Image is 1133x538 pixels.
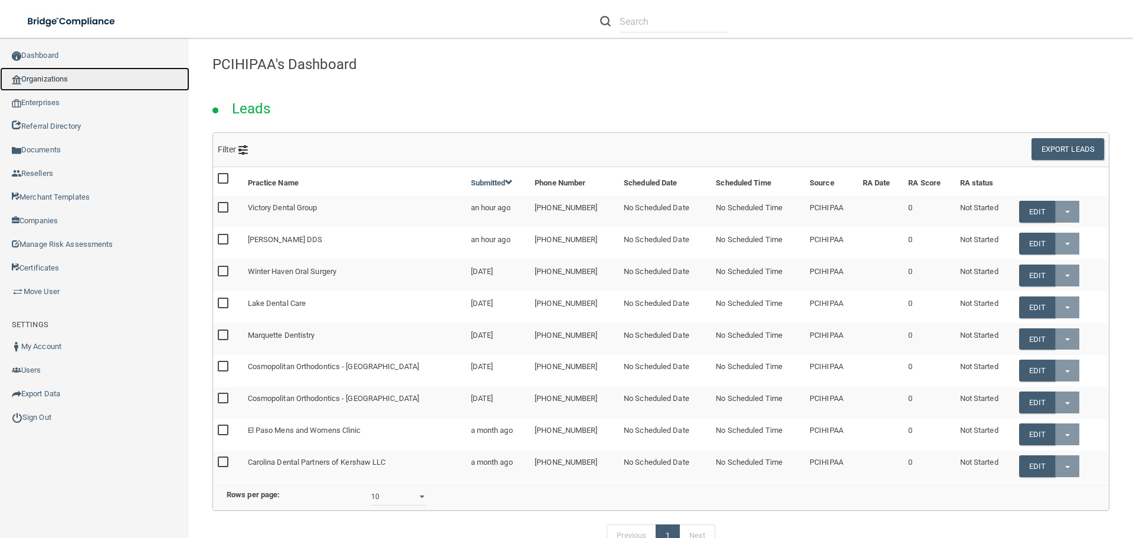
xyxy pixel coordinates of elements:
[805,227,858,259] td: PCIHIPAA
[218,145,248,154] span: Filter
[903,419,955,451] td: 0
[955,227,1014,259] td: Not Started
[619,355,711,387] td: No Scheduled Date
[238,145,248,155] img: icon-filter@2x.21656d0b.png
[619,195,711,227] td: No Scheduled Date
[711,259,805,291] td: No Scheduled Time
[466,259,531,291] td: [DATE]
[12,75,21,84] img: organization-icon.f8decf85.png
[530,259,619,291] td: [PHONE_NUMBER]
[530,195,619,227] td: [PHONE_NUMBER]
[805,167,858,195] th: Source
[619,387,711,419] td: No Scheduled Date
[530,419,619,451] td: [PHONE_NUMBER]
[530,291,619,323] td: [PHONE_NUMBER]
[619,451,711,482] td: No Scheduled Date
[471,178,513,187] a: Submitted
[805,387,858,419] td: PCIHIPAA
[530,167,619,195] th: Phone Number
[903,195,955,227] td: 0
[466,195,531,227] td: an hour ago
[903,323,955,355] td: 0
[243,227,466,259] td: [PERSON_NAME] DDS
[903,227,955,259] td: 0
[711,451,805,482] td: No Scheduled Time
[955,451,1014,482] td: Not Started
[1019,233,1055,255] a: Edit
[619,227,711,259] td: No Scheduled Date
[12,342,21,351] img: ic_user_dark.df1a06c3.png
[220,92,283,125] h2: Leads
[466,419,531,451] td: a month ago
[1032,138,1104,160] button: Export Leads
[711,355,805,387] td: No Scheduled Time
[243,259,466,291] td: Winter Haven Oral Surgery
[243,291,466,323] td: Lake Dental Care
[600,16,611,27] img: ic-search.3b580494.png
[620,11,728,32] input: Search
[530,355,619,387] td: [PHONE_NUMBER]
[466,323,531,355] td: [DATE]
[12,146,21,155] img: icon-documents.8dae5593.png
[711,167,805,195] th: Scheduled Time
[530,451,619,482] td: [PHONE_NUMBER]
[466,387,531,419] td: [DATE]
[1019,360,1055,382] a: Edit
[955,195,1014,227] td: Not Started
[955,419,1014,451] td: Not Started
[955,291,1014,323] td: Not Started
[955,355,1014,387] td: Not Started
[12,286,24,298] img: briefcase.64adab9b.png
[530,227,619,259] td: [PHONE_NUMBER]
[212,57,1109,72] h4: PCIHIPAA's Dashboard
[903,291,955,323] td: 0
[1019,328,1055,350] a: Edit
[1019,265,1055,286] a: Edit
[903,167,955,195] th: RA Score
[12,366,21,375] img: icon-users.e205127d.png
[530,323,619,355] td: [PHONE_NUMBER]
[711,419,805,451] td: No Scheduled Time
[227,490,280,499] b: Rows per page:
[955,259,1014,291] td: Not Started
[1019,201,1055,223] a: Edit
[619,259,711,291] td: No Scheduled Date
[243,195,466,227] td: Victory Dental Group
[619,323,711,355] td: No Scheduled Date
[805,419,858,451] td: PCIHIPAA
[955,167,1014,195] th: RA status
[12,51,21,61] img: ic_dashboard_dark.d01f4a41.png
[243,419,466,451] td: El Paso Mens and Womens Clinic
[1019,392,1055,413] a: Edit
[12,389,21,399] img: icon-export.b9366987.png
[711,195,805,227] td: No Scheduled Time
[243,387,466,419] td: Cosmopolitan Orthodontics - [GEOGRAPHIC_DATA]
[903,387,955,419] td: 0
[858,167,903,195] th: RA Date
[711,227,805,259] td: No Scheduled Time
[805,291,858,323] td: PCIHIPAA
[12,169,21,178] img: ic_reseller.de258add.png
[243,323,466,355] td: Marquette Dentistry
[12,99,21,107] img: enterprise.0d942306.png
[1019,455,1055,477] a: Edit
[711,323,805,355] td: No Scheduled Time
[466,291,531,323] td: [DATE]
[805,259,858,291] td: PCIHIPAA
[903,355,955,387] td: 0
[466,451,531,482] td: a month ago
[805,323,858,355] td: PCIHIPAA
[619,167,711,195] th: Scheduled Date
[243,355,466,387] td: Cosmopolitan Orthodontics - [GEOGRAPHIC_DATA]
[18,9,126,34] img: bridge_compliance_login_screen.278c3ca4.svg
[12,318,48,332] label: SETTINGS
[805,451,858,482] td: PCIHIPAA
[243,451,466,482] td: Carolina Dental Partners of Kershaw LLC
[1019,296,1055,318] a: Edit
[805,195,858,227] td: PCIHIPAA
[711,291,805,323] td: No Scheduled Time
[243,167,466,195] th: Practice Name
[466,355,531,387] td: [DATE]
[530,387,619,419] td: [PHONE_NUMBER]
[466,227,531,259] td: an hour ago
